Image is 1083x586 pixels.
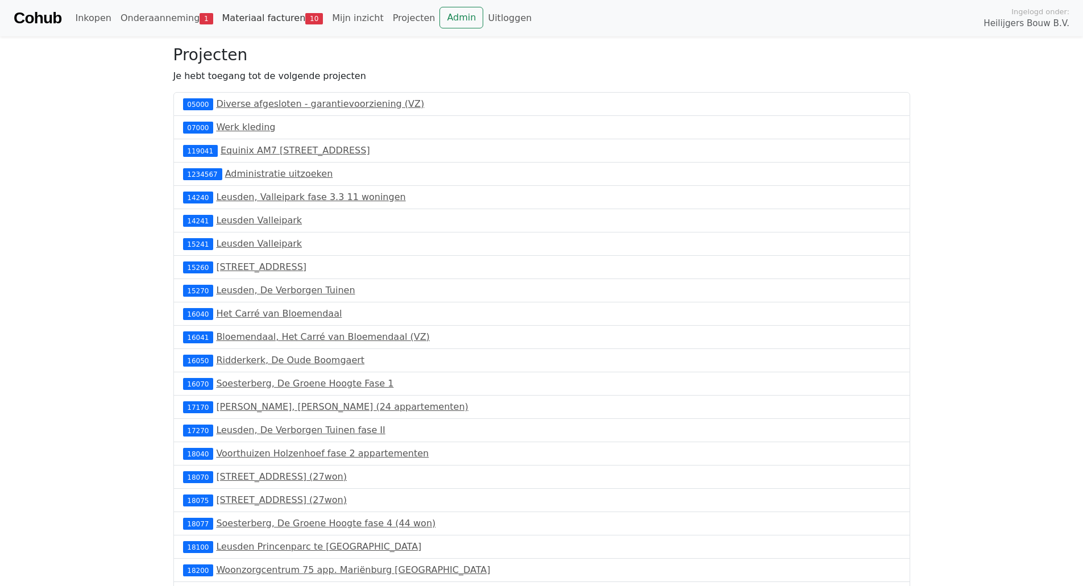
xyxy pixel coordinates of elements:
[216,401,468,412] a: [PERSON_NAME], [PERSON_NAME] (24 appartementen)
[173,45,910,65] h3: Projecten
[216,541,421,552] a: Leusden Princenparc te [GEOGRAPHIC_DATA]
[225,168,333,179] a: Administratie uitzoeken
[216,331,429,342] a: Bloemendaal, Het Carré van Bloemendaal (VZ)
[183,215,214,226] div: 14241
[216,308,342,319] a: Het Carré van Bloemendaal
[216,378,393,389] a: Soesterberg, De Groene Hoogte Fase 1
[216,425,385,435] a: Leusden, De Verborgen Tuinen fase II
[183,331,214,343] div: 16041
[216,448,429,459] a: Voorthuizen Holzenhoef fase 2 appartementen
[183,145,218,156] div: 119041
[183,471,214,483] div: 18070
[216,494,347,505] a: [STREET_ADDRESS] (27won)
[183,401,214,413] div: 17170
[183,238,214,250] div: 15241
[183,308,214,319] div: 16040
[116,7,218,30] a: Onderaanneming1
[216,238,302,249] a: Leusden Valleipark
[183,518,214,529] div: 18077
[183,168,222,180] div: 1234567
[216,122,275,132] a: Werk kleding
[327,7,388,30] a: Mijn inzicht
[483,7,536,30] a: Uitloggen
[183,494,214,506] div: 18075
[439,7,483,28] a: Admin
[216,355,364,365] a: Ridderkerk, De Oude Boomgaert
[388,7,440,30] a: Projecten
[183,261,214,273] div: 15260
[14,5,61,32] a: Cohub
[183,378,214,389] div: 16070
[216,285,355,296] a: Leusden, De Verborgen Tuinen
[183,564,214,576] div: 18200
[305,13,323,24] span: 10
[216,98,424,109] a: Diverse afgesloten - garantievoorziening (VZ)
[70,7,115,30] a: Inkopen
[183,285,214,296] div: 15270
[183,448,214,459] div: 18040
[221,145,370,156] a: Equinix AM7 [STREET_ADDRESS]
[216,564,490,575] a: Woonzorgcentrum 75 app. Mariënburg [GEOGRAPHIC_DATA]
[200,13,213,24] span: 1
[218,7,328,30] a: Materiaal facturen10
[216,471,347,482] a: [STREET_ADDRESS] (27won)
[183,425,214,436] div: 17270
[173,69,910,83] p: Je hebt toegang tot de volgende projecten
[183,192,214,203] div: 14240
[1011,6,1069,17] span: Ingelogd onder:
[984,17,1069,30] span: Heilijgers Bouw B.V.
[216,261,306,272] a: [STREET_ADDRESS]
[183,122,214,133] div: 07000
[183,355,214,366] div: 16050
[183,541,214,552] div: 18100
[216,192,405,202] a: Leusden, Valleipark fase 3.3 11 woningen
[183,98,214,110] div: 05000
[216,215,302,226] a: Leusden Valleipark
[216,518,435,529] a: Soesterberg, De Groene Hoogte fase 4 (44 won)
